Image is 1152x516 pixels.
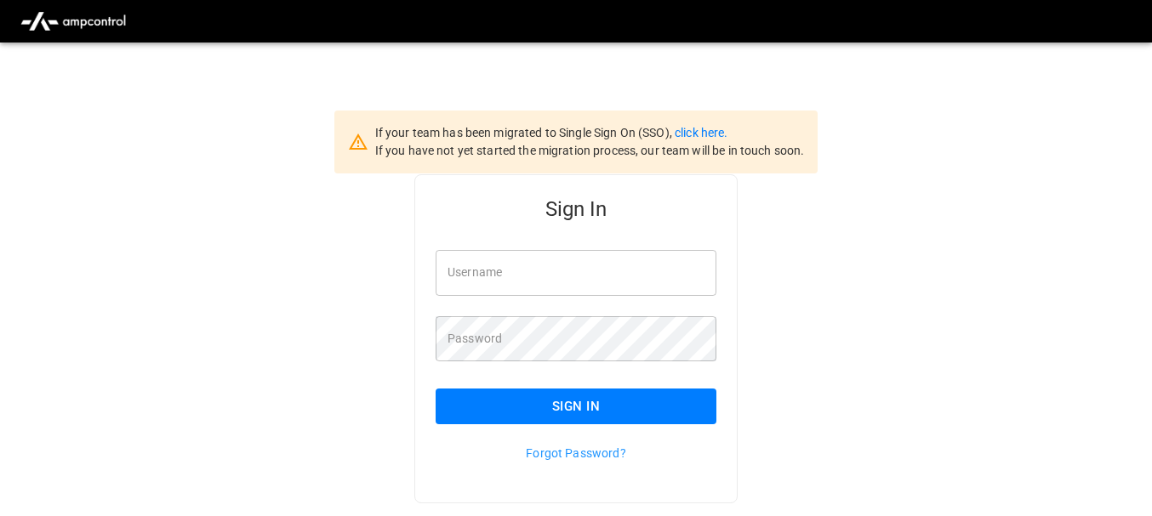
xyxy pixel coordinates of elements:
[375,144,805,157] span: If you have not yet started the migration process, our team will be in touch soon.
[375,126,675,139] span: If your team has been migrated to Single Sign On (SSO),
[436,388,716,424] button: Sign In
[675,126,727,139] a: click here.
[436,196,716,223] h5: Sign In
[436,445,716,462] p: Forgot Password?
[14,5,133,37] img: ampcontrol.io logo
